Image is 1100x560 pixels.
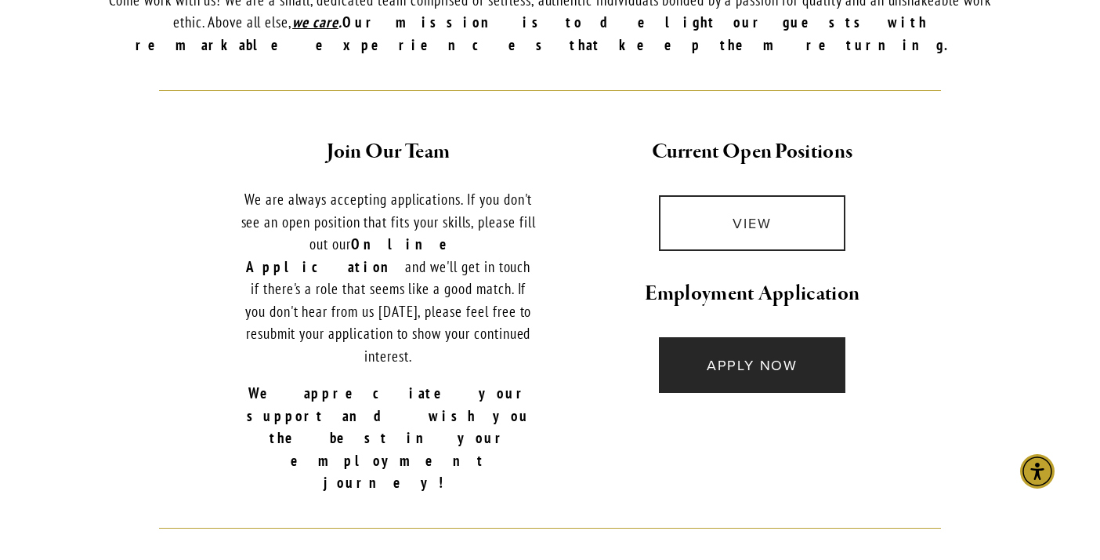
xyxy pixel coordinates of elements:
[659,195,845,251] a: VIEW
[240,188,537,367] p: We are always accepting applications. If you don't see an open position that fits your skills, pl...
[652,138,853,165] strong: Current Open Positions
[327,138,450,165] strong: Join Our Team
[292,13,338,31] em: we care
[1020,454,1055,489] div: Accessibility Menu
[247,384,548,492] strong: We appreciate your support and wish you the best in your employment journey!
[136,13,964,54] strong: Our mission is to delight our guests with remarkable experiences that keep them returning.
[659,337,845,393] a: APPLY NOW
[645,280,860,307] strong: Employment Application
[246,235,483,276] strong: Online Application
[338,13,342,31] em: .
